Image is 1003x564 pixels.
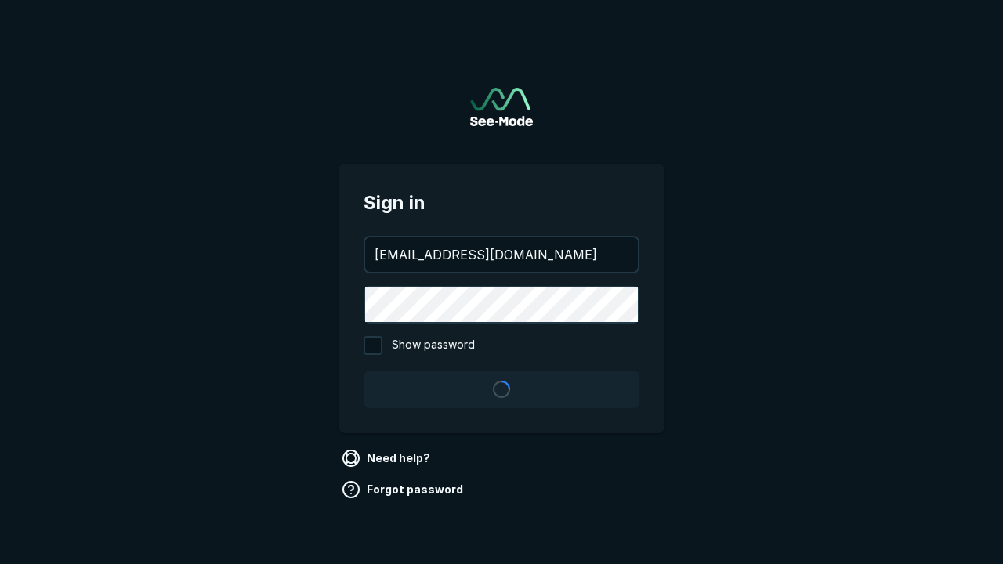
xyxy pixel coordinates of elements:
input: your@email.com [365,237,638,272]
span: Show password [392,336,475,355]
a: Need help? [339,446,436,471]
img: See-Mode Logo [470,88,533,126]
a: Forgot password [339,477,469,502]
span: Sign in [364,189,639,217]
a: Go to sign in [470,88,533,126]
